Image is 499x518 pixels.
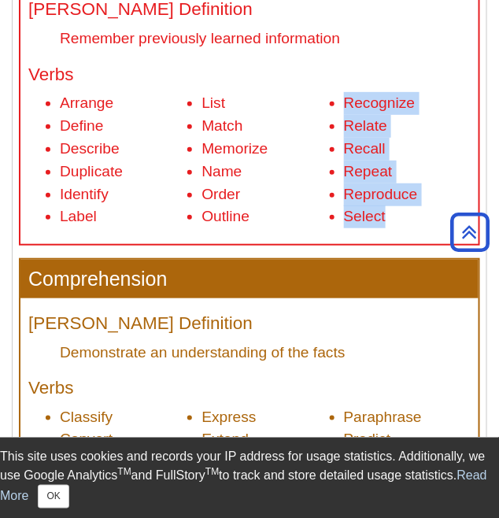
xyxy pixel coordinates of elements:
[28,379,471,398] h4: Verbs
[60,429,187,452] li: Convert
[344,92,471,115] li: Recognize
[201,183,328,206] li: Order
[445,221,495,242] a: Back to Top
[344,205,471,228] li: Select
[344,429,471,452] li: Predict
[60,92,187,115] li: Arrange
[60,183,187,206] li: Identify
[344,115,471,138] li: Relate
[201,138,328,161] li: Memorize
[60,28,471,49] dd: Remember previously learned information
[201,205,328,228] li: Outline
[201,92,328,115] li: List
[201,406,328,429] li: Express
[201,161,328,183] li: Name
[38,485,68,509] button: Close
[28,314,471,334] h4: [PERSON_NAME] Definition
[60,161,187,183] li: Duplicate
[60,205,187,228] li: Label
[344,406,471,429] li: Paraphrase
[205,466,219,477] sup: TM
[344,183,471,206] li: Reproduce
[344,138,471,161] li: Recall
[117,466,131,477] sup: TM
[60,406,187,429] li: Classify
[201,429,328,452] li: Extend
[60,138,187,161] li: Describe
[201,115,328,138] li: Match
[20,260,479,298] h3: Comprehension
[60,342,471,363] dd: Demonstrate an understanding of the facts
[60,115,187,138] li: Define
[28,65,471,85] h4: Verbs
[344,161,471,183] li: Repeat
